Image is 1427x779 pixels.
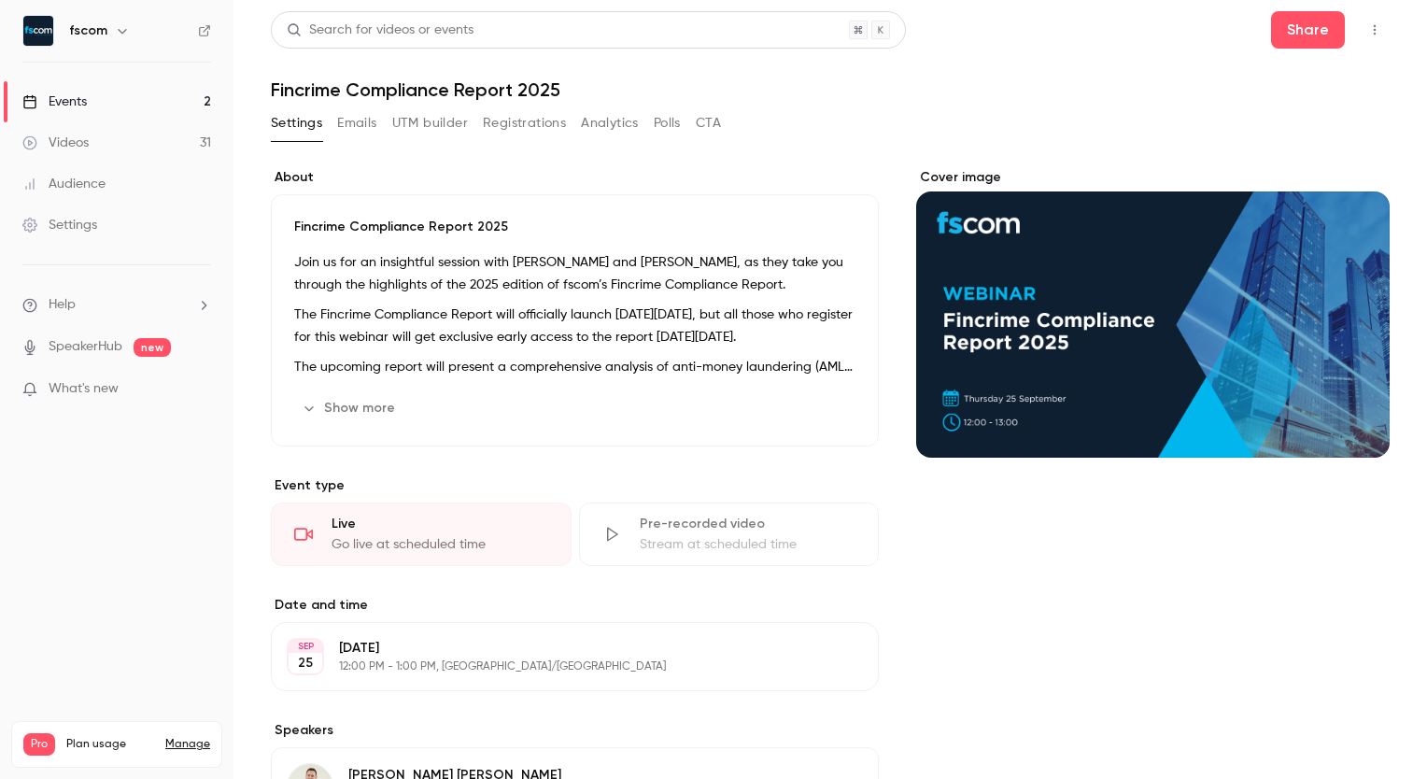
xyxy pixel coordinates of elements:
p: 25 [298,654,313,673]
button: UTM builder [392,108,468,138]
p: Fincrime Compliance Report 2025 [294,218,855,236]
li: help-dropdown-opener [22,295,211,315]
button: Analytics [581,108,639,138]
a: Manage [165,737,210,752]
span: What's new [49,379,119,399]
p: [DATE] [339,639,780,658]
span: Pro [23,733,55,756]
label: Speakers [271,721,879,740]
button: Emails [337,108,376,138]
div: Pre-recorded videoStream at scheduled time [579,503,880,566]
button: Polls [654,108,681,138]
p: The upcoming report will present a comprehensive analysis of anti-money laundering (AML) complian... [294,356,855,378]
button: Registrations [483,108,566,138]
h6: fscom [69,21,107,40]
button: CTA [696,108,721,138]
div: LiveGo live at scheduled time [271,503,572,566]
div: SEP [289,640,322,653]
div: Audience [22,175,106,193]
div: Live [332,515,548,533]
p: Join us for an insightful session with [PERSON_NAME] and [PERSON_NAME], as they take you through ... [294,251,855,296]
label: Cover image [916,168,1390,187]
p: 12:00 PM - 1:00 PM, [GEOGRAPHIC_DATA]/[GEOGRAPHIC_DATA] [339,659,780,674]
div: Events [22,92,87,111]
div: Go live at scheduled time [332,535,548,554]
div: Search for videos or events [287,21,473,40]
div: Stream at scheduled time [640,535,856,554]
span: Help [49,295,76,315]
div: Videos [22,134,89,152]
span: Plan usage [66,737,154,752]
button: Settings [271,108,322,138]
span: new [134,338,171,357]
section: Cover image [916,168,1390,458]
img: fscom [23,16,53,46]
p: Event type [271,476,879,495]
div: Pre-recorded video [640,515,856,533]
a: SpeakerHub [49,337,122,357]
div: Settings [22,216,97,234]
iframe: Noticeable Trigger [189,381,211,398]
label: About [271,168,879,187]
p: The Fincrime Compliance Report will officially launch [DATE][DATE], but all those who register fo... [294,304,855,348]
label: Date and time [271,596,879,615]
button: Share [1271,11,1345,49]
button: Show more [294,393,406,423]
h1: Fincrime Compliance Report 2025 [271,78,1390,101]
